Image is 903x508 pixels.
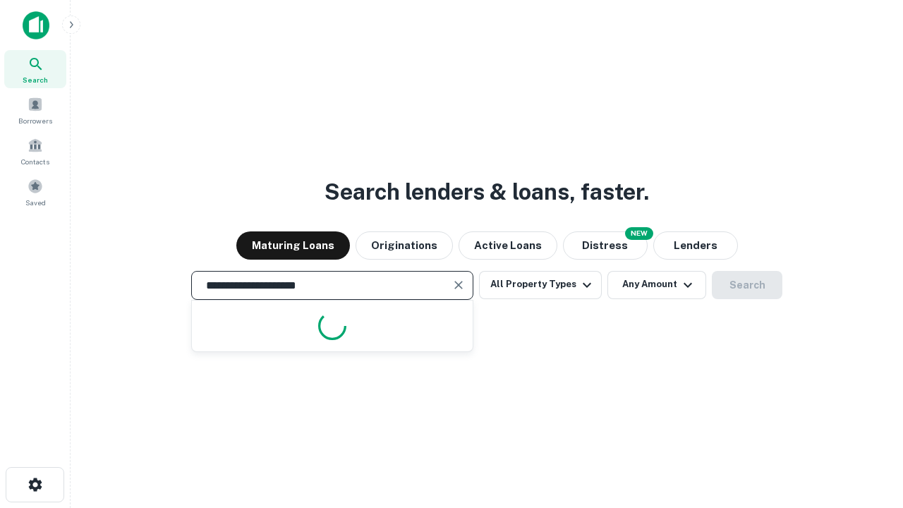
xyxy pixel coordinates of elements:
img: capitalize-icon.png [23,11,49,40]
button: Maturing Loans [236,231,350,260]
button: Any Amount [607,271,706,299]
a: Contacts [4,132,66,170]
a: Search [4,50,66,88]
span: Saved [25,197,46,208]
button: Originations [356,231,453,260]
button: Clear [449,275,468,295]
h3: Search lenders & loans, faster. [325,175,649,209]
span: Contacts [21,156,49,167]
div: NEW [625,227,653,240]
a: Borrowers [4,91,66,129]
button: All Property Types [479,271,602,299]
a: Saved [4,173,66,211]
span: Search [23,74,48,85]
button: Search distressed loans with lien and other non-mortgage details. [563,231,648,260]
span: Borrowers [18,115,52,126]
iframe: Chat Widget [832,395,903,463]
button: Active Loans [459,231,557,260]
button: Lenders [653,231,738,260]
